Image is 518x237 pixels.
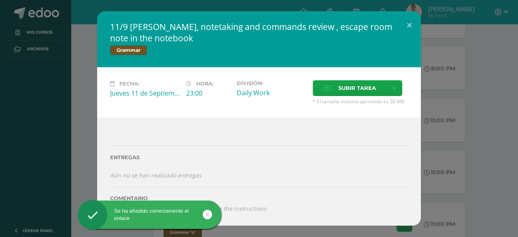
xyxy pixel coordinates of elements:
[119,81,139,87] span: Fecha:
[110,171,202,179] i: Aún no se han realizado entregas
[78,207,221,222] div: Se ha añadido correctamente el enlace
[237,80,306,86] label: División:
[338,81,376,96] span: Subir tarea
[110,195,408,201] label: Comentario
[110,154,408,160] label: Entregas
[313,98,408,105] span: * El tamaño máximo permitido es 50 MB
[237,88,306,97] div: Daily Work
[110,89,180,98] div: Jueves 11 de Septiembre
[110,21,408,44] h2: 11/9 [PERSON_NAME], notetaking and commands review , escape room note in the notebook
[398,11,421,39] button: Close (Esc)
[196,81,214,87] span: Hora:
[110,45,147,55] span: Grammar
[186,89,230,98] div: 23:00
